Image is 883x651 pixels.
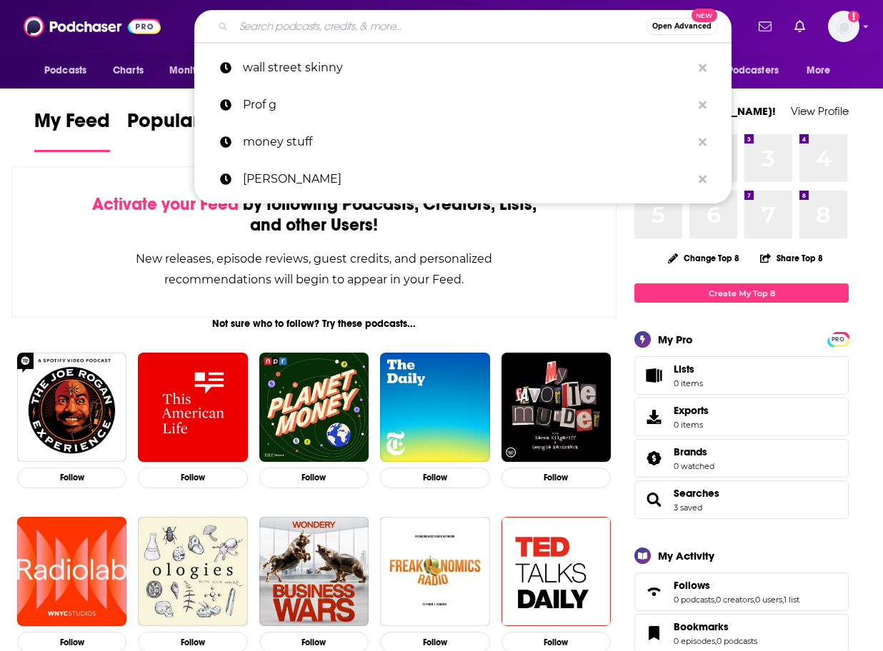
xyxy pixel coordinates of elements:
[44,61,86,81] span: Podcasts
[639,582,668,602] a: Follows
[113,61,144,81] span: Charts
[243,49,692,86] p: wall street skinny
[104,57,152,84] a: Charts
[259,517,369,626] img: Business Wars
[634,439,849,478] span: Brands
[34,108,110,141] span: My Feed
[634,572,849,611] span: Follows
[829,333,847,344] a: PRO
[828,11,859,42] img: User Profile
[380,353,489,462] img: The Daily
[634,283,849,303] a: Create My Top 8
[848,11,859,22] svg: Add a profile image
[259,353,369,462] img: Planet Money
[138,353,247,462] img: This American Life
[717,636,757,646] a: 0 podcasts
[674,461,714,471] a: 0 watched
[127,108,249,152] a: Popular Feed
[828,11,859,42] button: Show profile menu
[674,620,729,633] span: Bookmarks
[159,57,239,84] button: open menu
[674,404,709,417] span: Exports
[639,490,668,510] a: Searches
[17,353,126,462] img: The Joe Rogan Experience
[639,448,668,468] a: Brands
[92,193,239,215] span: Activate your Feed
[714,595,716,605] span: ,
[194,49,732,86] a: wall street skinny
[11,318,617,330] div: Not sure who to follow? Try these podcasts...
[234,15,646,38] input: Search podcasts, credits, & more...
[243,123,692,161] p: money stuff
[674,579,710,592] span: Follows
[692,9,717,22] span: New
[127,108,249,141] span: Popular Feed
[674,503,702,513] a: 3 saved
[674,378,703,388] span: 0 items
[674,363,694,375] span: Lists
[639,623,668,643] a: Bookmarks
[34,57,105,84] button: open menu
[194,86,732,123] a: Prof g
[784,595,799,605] a: 1 list
[84,194,544,236] div: by following Podcasts, Creators, Lists, and other Users!
[17,517,126,626] img: Radiolab
[639,407,668,427] span: Exports
[84,248,544,290] div: New releases, episode reviews, guest credits, and personalized recommendations will begin to appe...
[710,61,779,81] span: For Podcasters
[797,57,849,84] button: open menu
[753,14,777,39] a: Show notifications dropdown
[502,517,611,626] img: TED Talks Daily
[755,595,782,605] a: 0 users
[194,10,732,43] div: Search podcasts, credits, & more...
[380,517,489,626] img: Freakonomics Radio
[674,487,719,500] a: Searches
[169,61,220,81] span: Monitoring
[194,161,732,198] a: [PERSON_NAME]
[674,445,714,458] a: Brands
[502,353,611,462] img: My Favorite Murder with Karen Kilgariff and Georgia Hardstark
[674,620,757,633] a: Bookmarks
[652,23,712,30] span: Open Advanced
[259,468,369,488] button: Follow
[194,123,732,161] a: money stuff
[634,356,849,395] a: Lists
[674,420,709,430] span: 0 items
[759,244,824,272] button: Share Top 8
[24,13,161,40] img: Podchaser - Follow, Share and Rate Podcasts
[716,595,754,605] a: 0 creators
[658,333,693,346] div: My Pro
[639,365,668,385] span: Lists
[828,11,859,42] span: Logged in as susannahgullette
[782,595,784,605] span: ,
[17,468,126,488] button: Follow
[807,61,831,81] span: More
[674,445,707,458] span: Brands
[829,334,847,345] span: PRO
[634,398,849,436] a: Exports
[658,549,714,562] div: My Activity
[674,363,703,375] span: Lists
[646,18,718,35] button: Open AdvancedNew
[791,104,849,118] a: View Profile
[138,517,247,626] img: Ologies with Alie Ward
[754,595,755,605] span: ,
[34,108,110,152] a: My Feed
[659,249,748,267] button: Change Top 8
[138,468,247,488] button: Follow
[701,57,799,84] button: open menu
[715,636,717,646] span: ,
